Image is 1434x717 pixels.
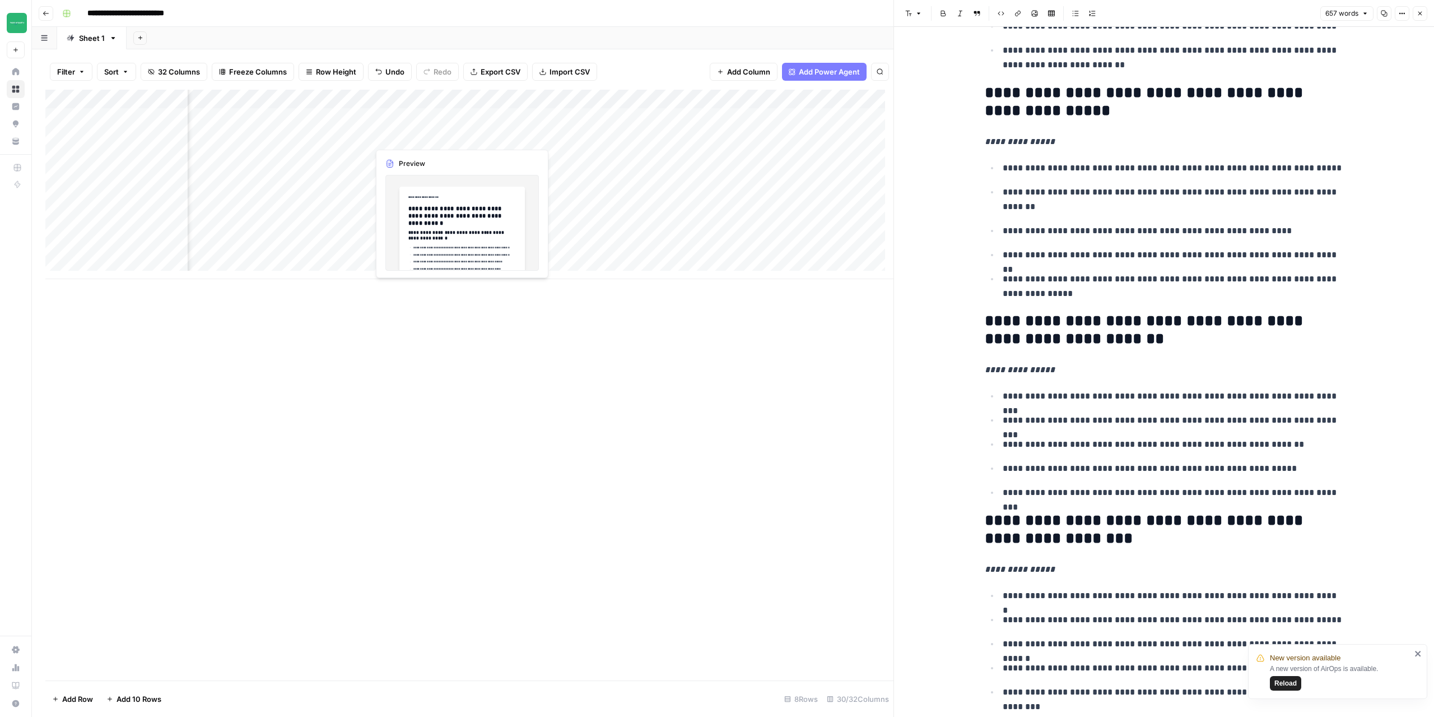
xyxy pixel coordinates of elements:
[117,693,161,705] span: Add 10 Rows
[7,677,25,695] a: Learning Hub
[57,27,127,49] a: Sheet 1
[532,63,597,81] button: Import CSV
[463,63,528,81] button: Export CSV
[7,13,27,33] img: Team Empathy Logo
[212,63,294,81] button: Freeze Columns
[782,63,867,81] button: Add Power Agent
[780,690,822,708] div: 8 Rows
[1414,649,1422,658] button: close
[45,690,100,708] button: Add Row
[385,66,404,77] span: Undo
[710,63,777,81] button: Add Column
[1320,6,1374,21] button: 657 words
[1270,676,1301,691] button: Reload
[158,66,200,77] span: 32 Columns
[7,63,25,81] a: Home
[7,641,25,659] a: Settings
[7,659,25,677] a: Usage
[727,66,770,77] span: Add Column
[481,66,520,77] span: Export CSV
[822,690,893,708] div: 30/32 Columns
[7,695,25,713] button: Help + Support
[7,9,25,37] button: Workspace: Team Empathy
[7,98,25,115] a: Insights
[416,63,459,81] button: Redo
[62,693,93,705] span: Add Row
[7,132,25,150] a: Your Data
[1274,678,1297,688] span: Reload
[104,66,119,77] span: Sort
[1325,8,1358,18] span: 657 words
[79,33,105,44] div: Sheet 1
[434,66,451,77] span: Redo
[100,690,168,708] button: Add 10 Rows
[229,66,287,77] span: Freeze Columns
[550,66,590,77] span: Import CSV
[799,66,860,77] span: Add Power Agent
[97,63,136,81] button: Sort
[7,115,25,133] a: Opportunities
[50,63,92,81] button: Filter
[1270,653,1340,664] span: New version available
[1270,664,1411,691] div: A new version of AirOps is available.
[57,66,75,77] span: Filter
[7,80,25,98] a: Browse
[368,63,412,81] button: Undo
[299,63,364,81] button: Row Height
[141,63,207,81] button: 32 Columns
[316,66,356,77] span: Row Height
